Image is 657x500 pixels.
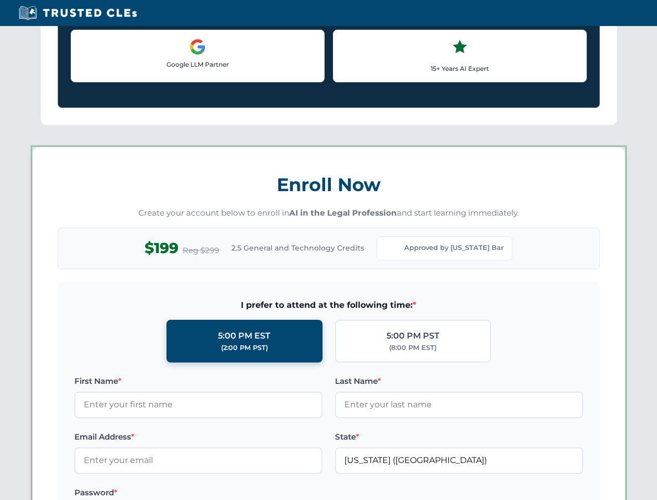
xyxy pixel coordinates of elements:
[74,375,323,387] label: First Name
[183,244,219,257] span: Reg $299
[231,242,364,254] span: 2.5 General and Technology Credits
[387,329,440,343] div: 5:00 PM PST
[221,343,268,353] div: (2:00 PM PST)
[74,298,583,312] span: I prefer to attend at the following time:
[335,392,583,418] input: Enter your last name
[74,447,323,473] input: Enter your email
[289,208,397,218] strong: AI in the Legal Profession
[218,329,270,343] div: 5:00 PM EST
[74,486,323,499] label: Password
[145,236,178,260] span: $199
[335,447,583,473] input: Florida (FL)
[335,431,583,443] label: State
[335,375,583,387] label: Last Name
[16,5,140,21] img: Trusted CLEs
[58,207,600,219] p: Create your account below to enroll in and start learning immediately.
[342,64,578,73] p: 15+ Years AI Expert
[189,39,206,55] img: Google
[389,343,436,353] div: (8:00 PM EST)
[404,243,504,253] span: Approved by [US_STATE] Bar
[58,168,600,201] h3: Enroll Now
[385,241,400,256] img: Florida Bar
[74,392,323,418] input: Enter your first name
[74,431,323,443] label: Email Address
[80,59,316,69] p: Google LLM Partner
